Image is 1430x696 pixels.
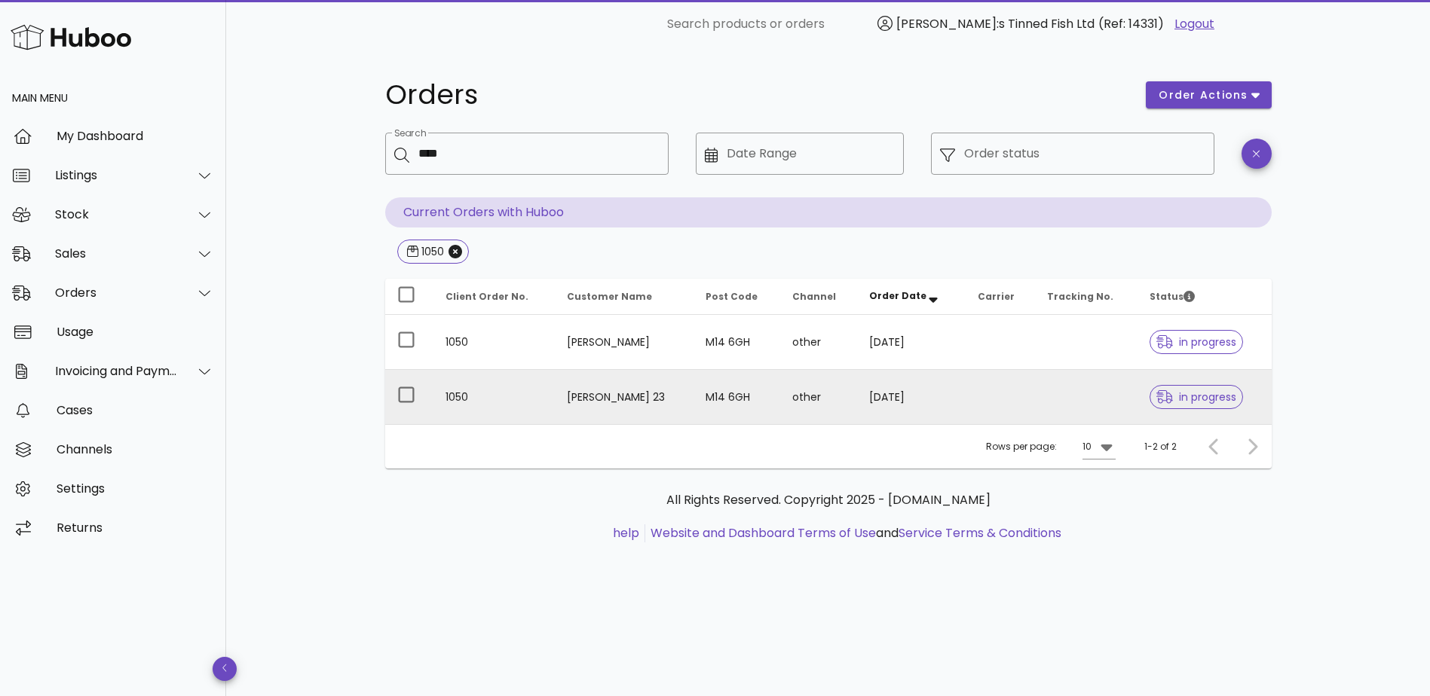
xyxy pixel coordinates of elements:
td: M14 6GH [694,370,780,424]
p: All Rights Reserved. Copyright 2025 - [DOMAIN_NAME] [397,491,1260,509]
div: 1-2 of 2 [1144,440,1177,453]
td: [DATE] [857,315,965,370]
td: 1050 [433,370,555,424]
td: 1050 [433,315,555,370]
th: Channel [780,279,857,315]
td: [PERSON_NAME] 23 [555,370,694,424]
div: Orders [55,285,178,300]
div: Rows per page: [986,425,1116,469]
div: My Dashboard [57,129,214,143]
div: 10 [1082,440,1092,453]
td: M14 6GH [694,315,780,370]
span: Order Date [869,289,926,302]
button: Close [449,245,462,258]
span: (Ref: 14331) [1098,15,1164,32]
td: [DATE] [857,370,965,424]
th: Order Date: Sorted descending. Activate to remove sorting. [857,279,965,315]
a: Website and Dashboard Terms of Use [651,524,876,542]
td: other [780,315,857,370]
h1: Orders [385,81,1128,108]
p: Current Orders with Huboo [385,197,1272,227]
div: Returns [57,520,214,535]
label: Search [394,128,426,139]
div: Stock [55,207,178,221]
a: Service Terms & Conditions [899,524,1061,542]
li: and [645,524,1061,542]
th: Client Order No. [433,279,555,315]
th: Tracking No. [1035,279,1138,315]
th: Carrier [966,279,1035,315]
td: other [780,370,857,424]
span: Channel [792,290,836,303]
a: Logout [1174,15,1214,33]
td: [PERSON_NAME] [555,315,694,370]
th: Customer Name [555,279,694,315]
span: Tracking No. [1047,290,1113,303]
div: Cases [57,403,214,417]
div: Listings [55,168,178,182]
span: order actions [1158,87,1248,103]
span: Carrier [978,290,1015,303]
div: Sales [55,246,178,261]
img: Huboo Logo [11,21,131,53]
div: 1050 [418,244,444,259]
div: 10Rows per page: [1082,435,1116,459]
span: Client Order No. [446,290,528,303]
div: Channels [57,442,214,456]
button: order actions [1146,81,1271,108]
span: [PERSON_NAME]:s Tinned Fish Ltd [896,15,1095,32]
span: Customer Name [567,290,652,303]
div: Usage [57,325,214,339]
span: in progress [1156,337,1236,347]
div: Settings [57,481,214,496]
span: Post Code [706,290,758,303]
th: Post Code [694,279,780,315]
th: Status [1138,279,1271,315]
a: help [613,524,639,542]
span: Status [1150,290,1195,303]
span: in progress [1156,392,1236,402]
div: Invoicing and Payments [55,364,178,378]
